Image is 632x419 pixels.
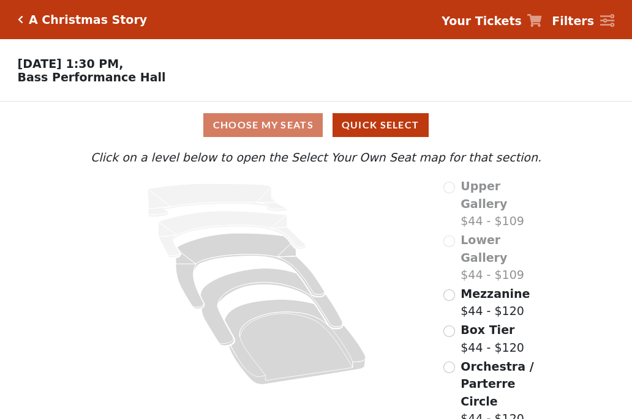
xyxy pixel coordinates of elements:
span: Orchestra / Parterre Circle [461,360,533,408]
path: Upper Gallery - Seats Available: 0 [148,184,287,217]
a: Click here to go back to filters [18,15,23,24]
label: $44 - $120 [461,285,530,320]
span: Lower Gallery [461,233,507,264]
label: $44 - $109 [461,177,544,230]
label: $44 - $120 [461,321,524,356]
path: Lower Gallery - Seats Available: 0 [159,211,306,258]
label: $44 - $109 [461,231,544,284]
a: Your Tickets [442,12,542,30]
path: Orchestra / Parterre Circle - Seats Available: 161 [225,300,366,385]
span: Upper Gallery [461,179,507,210]
button: Quick Select [333,113,429,137]
p: Click on a level below to open the Select Your Own Seat map for that section. [88,149,544,166]
span: Box Tier [461,323,514,336]
strong: Your Tickets [442,14,522,28]
strong: Filters [552,14,594,28]
a: Filters [552,12,614,30]
h5: A Christmas Story [29,13,147,27]
span: Mezzanine [461,287,530,300]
